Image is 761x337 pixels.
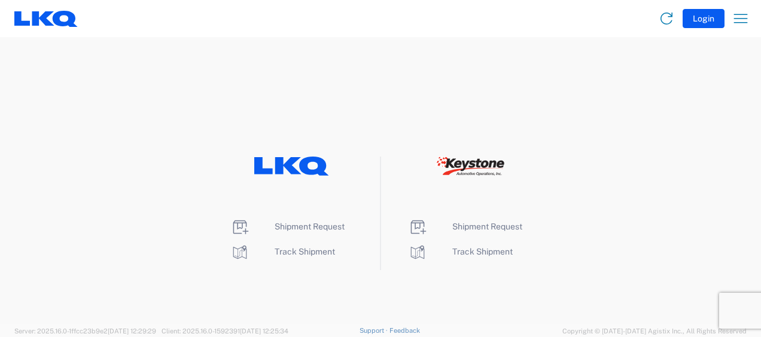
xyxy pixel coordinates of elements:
a: Track Shipment [408,247,513,256]
a: Shipment Request [230,222,345,231]
span: Track Shipment [275,247,335,256]
span: [DATE] 12:25:34 [240,327,288,335]
span: Track Shipment [452,247,513,256]
a: Feedback [389,327,420,334]
button: Login [683,9,725,28]
a: Shipment Request [408,222,522,231]
span: Client: 2025.16.0-1592391 [162,327,288,335]
a: Track Shipment [230,247,335,256]
a: Support [360,327,389,334]
span: Shipment Request [452,222,522,231]
span: Copyright © [DATE]-[DATE] Agistix Inc., All Rights Reserved [562,326,747,336]
span: Server: 2025.16.0-1ffcc23b9e2 [14,327,156,335]
span: [DATE] 12:29:29 [108,327,156,335]
span: Shipment Request [275,222,345,231]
